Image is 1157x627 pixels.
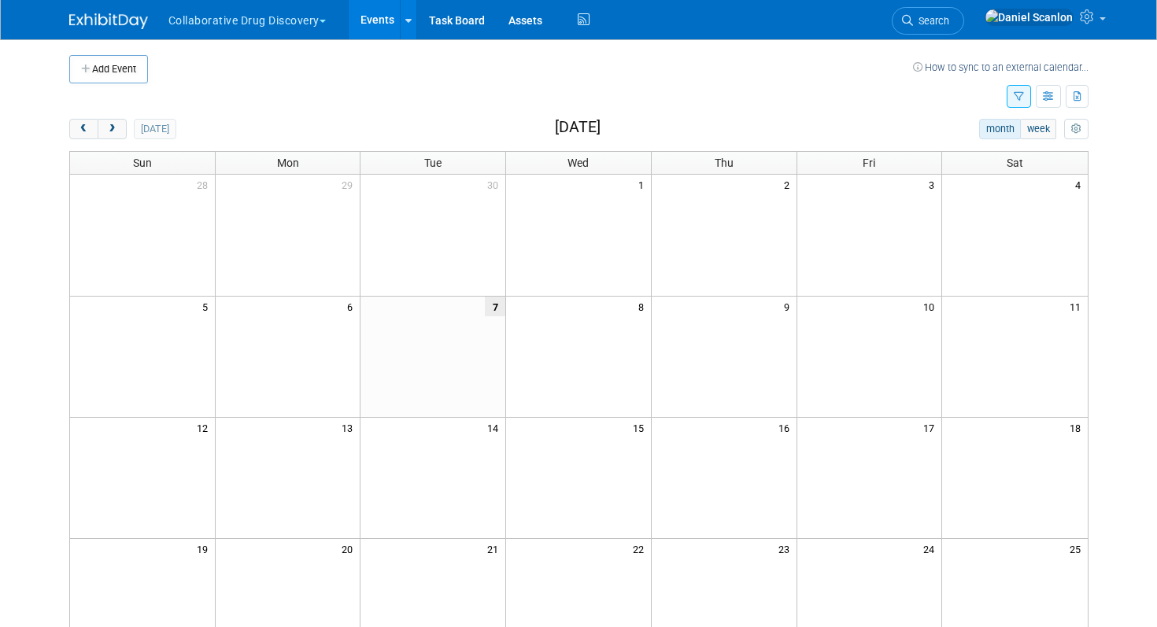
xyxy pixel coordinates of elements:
img: Daniel Scanlon [985,9,1074,26]
span: Mon [277,157,299,169]
h2: [DATE] [555,119,601,136]
span: Sun [133,157,152,169]
span: 12 [195,418,215,437]
span: 6 [346,297,360,316]
span: 1 [637,175,651,194]
span: 11 [1068,297,1088,316]
span: 30 [486,175,505,194]
span: 29 [340,175,360,194]
span: 2 [782,175,797,194]
span: 16 [777,418,797,437]
img: ExhibitDay [69,13,148,29]
span: 10 [922,297,941,316]
span: Search [913,15,949,27]
a: Search [892,7,964,35]
span: 21 [486,539,505,559]
button: Add Event [69,55,148,83]
span: 5 [201,297,215,316]
span: 22 [631,539,651,559]
button: month [979,119,1021,139]
span: 23 [777,539,797,559]
span: 19 [195,539,215,559]
span: Tue [424,157,442,169]
span: Thu [715,157,734,169]
span: 14 [486,418,505,437]
button: myCustomButton [1064,119,1088,139]
button: next [98,119,127,139]
span: 25 [1068,539,1088,559]
button: week [1020,119,1056,139]
button: prev [69,119,98,139]
i: Personalize Calendar [1071,124,1081,135]
span: 28 [195,175,215,194]
span: Sat [1007,157,1023,169]
span: 15 [631,418,651,437]
button: [DATE] [134,119,176,139]
span: 3 [927,175,941,194]
span: 9 [782,297,797,316]
span: 4 [1074,175,1088,194]
span: 7 [485,297,505,316]
span: Wed [567,157,589,169]
span: 17 [922,418,941,437]
a: How to sync to an external calendar... [913,61,1089,73]
span: 18 [1068,418,1088,437]
span: 8 [637,297,651,316]
span: Fri [863,157,875,169]
span: 24 [922,539,941,559]
span: 20 [340,539,360,559]
span: 13 [340,418,360,437]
